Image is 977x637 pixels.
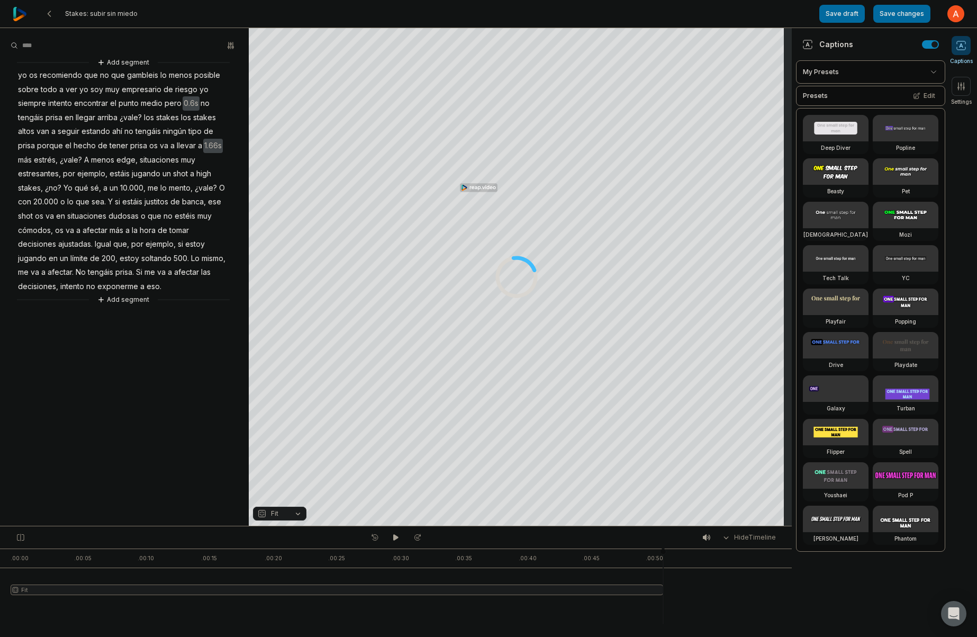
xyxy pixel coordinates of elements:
[902,274,910,282] h3: YC
[119,181,147,195] span: 10.000,
[899,447,912,456] h3: Spell
[899,230,912,239] h3: Mozi
[139,223,157,238] span: hora
[180,111,192,125] span: los
[111,124,123,139] span: ahí
[75,265,87,280] span: No
[17,83,40,97] span: sobre
[146,280,162,294] span: eso.
[802,39,853,50] div: Captions
[173,252,190,266] span: 500.
[59,153,83,167] span: ¿vale?
[174,83,198,97] span: riesgo
[57,124,80,139] span: seguir
[32,195,59,209] span: 20.000
[85,280,96,294] span: no
[910,89,938,103] button: Edit
[187,124,203,139] span: tipo
[36,139,64,153] span: porque
[126,68,159,83] span: gambleis
[50,124,57,139] span: a
[195,167,212,181] span: high
[13,7,27,21] img: reap
[65,223,75,238] span: va
[17,167,62,181] span: estresantes,
[110,68,126,83] span: que
[803,230,868,239] h3: [DEMOGRAPHIC_DATA]
[140,96,164,111] span: medio
[95,57,151,68] button: Add segment
[17,153,33,167] span: más
[30,265,40,280] span: va
[55,209,66,223] span: en
[951,98,972,106] span: Settings
[83,153,90,167] span: A
[99,68,110,83] span: no
[159,68,168,83] span: lo
[198,83,210,97] span: yo
[131,223,139,238] span: la
[87,265,114,280] span: tengáis
[181,195,207,209] span: banca,
[73,139,97,153] span: hecho
[172,167,189,181] span: shot
[66,195,75,209] span: lo
[192,111,217,125] span: stakes
[109,96,117,111] span: el
[796,60,945,84] div: My Presets
[33,153,59,167] span: estrés,
[17,223,54,238] span: cómodos,
[62,167,76,181] span: por
[164,96,183,111] span: pero
[97,139,108,153] span: de
[58,83,65,97] span: a
[96,280,139,294] span: exponerme
[189,167,195,181] span: a
[73,96,109,111] span: encontrar
[119,252,140,266] span: estoy
[168,181,194,195] span: mento,
[75,195,91,209] span: que
[159,181,168,195] span: lo
[143,111,155,125] span: los
[827,447,845,456] h3: Flipper
[147,181,159,195] span: me
[78,83,89,97] span: yo
[130,237,144,252] span: por
[74,181,89,195] span: qué
[155,111,180,125] span: stakes
[28,68,39,83] span: os
[17,111,44,125] span: tengáis
[17,139,36,153] span: prisa
[201,252,227,266] span: mismo,
[173,265,200,280] span: afectar
[17,280,59,294] span: decisiones,
[35,124,50,139] span: van
[950,36,973,65] button: Captions
[17,252,48,266] span: jugando
[80,124,111,139] span: estando
[64,139,73,153] span: el
[104,83,121,97] span: muy
[162,124,187,139] span: ningún
[902,187,910,195] h3: Pet
[829,361,843,369] h3: Drive
[131,167,161,181] span: jugando
[718,530,779,545] button: HideTimeline
[62,181,74,195] span: Yo
[65,10,138,18] span: Stakes: subir sin miedo
[168,223,190,238] span: tomar
[951,77,972,106] button: Settings
[17,209,34,223] span: shot
[148,139,159,153] span: os
[190,252,201,266] span: Lo
[184,237,206,252] span: estoy
[114,195,121,209] span: si
[83,68,99,83] span: que
[108,167,131,181] span: estáis
[271,509,278,518] span: Fit
[123,124,134,139] span: no
[114,265,135,280] span: prisa.
[121,195,143,209] span: estáis
[57,237,94,252] span: ajustadas.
